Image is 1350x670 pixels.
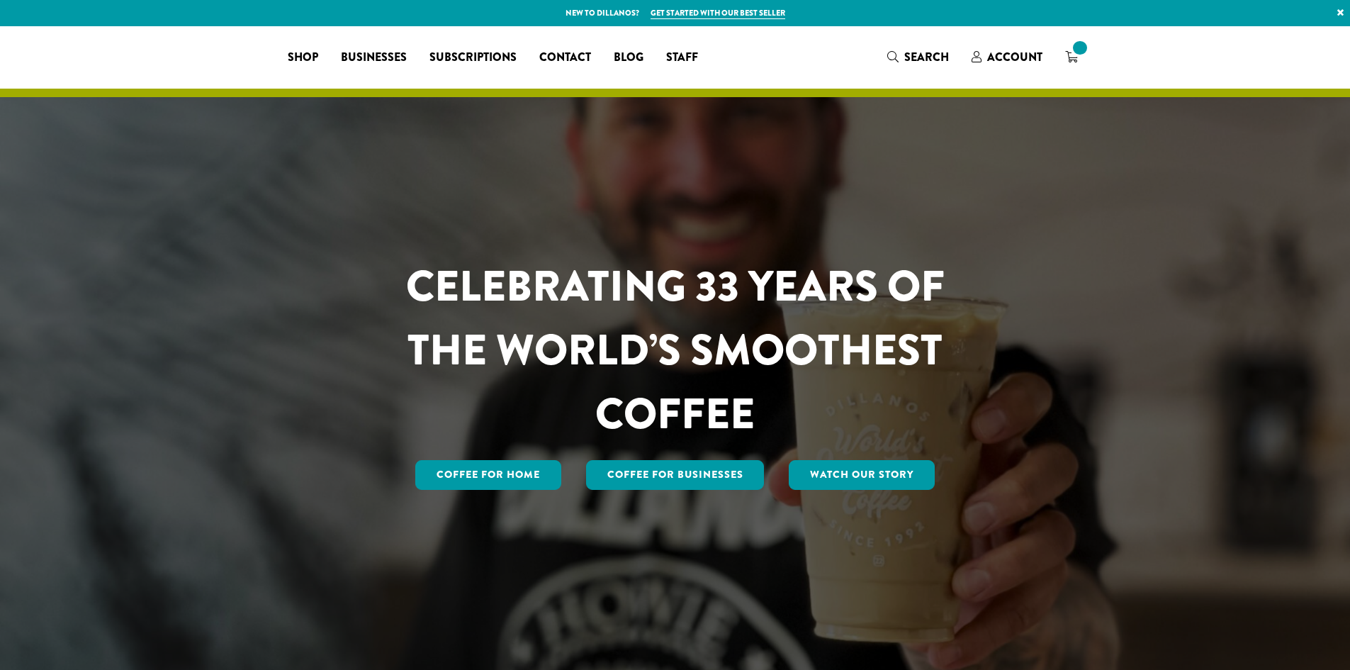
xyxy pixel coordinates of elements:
span: Account [987,49,1042,65]
a: Staff [655,46,709,69]
span: Blog [614,49,643,67]
span: Staff [666,49,698,67]
a: Coffee For Businesses [586,460,765,490]
h1: CELEBRATING 33 YEARS OF THE WORLD’S SMOOTHEST COFFEE [364,255,986,446]
a: Shop [276,46,330,69]
span: Subscriptions [429,49,517,67]
a: Get started with our best seller [651,7,785,19]
a: Search [876,45,960,69]
span: Search [904,49,949,65]
span: Shop [288,49,318,67]
a: Coffee for Home [415,460,561,490]
a: Watch Our Story [789,460,935,490]
span: Contact [539,49,591,67]
span: Businesses [341,49,407,67]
